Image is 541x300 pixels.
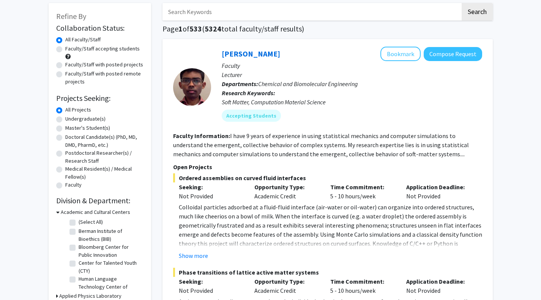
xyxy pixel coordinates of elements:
div: Academic Credit [249,277,325,295]
iframe: Chat [6,266,32,294]
button: Add John Edison to Bookmarks [380,47,421,61]
h2: Collaboration Status: [56,24,144,33]
p: Opportunity Type: [254,182,319,192]
button: Show more [179,251,208,260]
mat-chip: Accepting Students [222,110,281,122]
label: All Faculty/Staff [65,36,101,44]
label: Medical Resident(s) / Medical Fellow(s) [65,165,144,181]
b: Departments: [222,80,258,88]
label: Master's Student(s) [65,124,110,132]
p: Opportunity Type: [254,277,319,286]
span: 533 [189,24,202,33]
span: Ordered assemblies on curved fluid interfaces [173,173,482,182]
label: Berman Institute of Bioethics (BIB) [79,227,142,243]
h1: Page of ( total faculty/staff results) [162,24,493,33]
label: Doctoral Candidate(s) (PhD, MD, DMD, PharmD, etc.) [65,133,144,149]
button: Compose Request to John Edison [424,47,482,61]
p: Open Projects [173,162,482,171]
div: Soft Matter, Computation Material Science [222,97,482,107]
span: Chemical and Biomolecular Engineering [258,80,358,88]
b: Research Keywords: [222,89,275,97]
label: Center for Talented Youth (CTY) [79,259,142,275]
p: Lecturer [222,70,482,79]
b: Faculty Information: [173,132,230,140]
label: Faculty [65,181,82,189]
div: 5 - 10 hours/week [325,182,401,201]
p: Seeking: [179,182,243,192]
div: Academic Credit [249,182,325,201]
span: Refine By [56,11,86,21]
h3: Applied Physics Laboratory [59,292,121,300]
span: 1 [178,24,183,33]
a: [PERSON_NAME] [222,49,280,58]
p: Colloidal particles adsorbed at a fluid-fluid interface (air-water or oil-water) can organize int... [179,203,482,257]
p: Application Deadline: [406,277,471,286]
div: Not Provided [179,286,243,295]
p: Application Deadline: [406,182,471,192]
div: 5 - 10 hours/week [325,277,401,295]
input: Search Keywords [162,3,461,20]
label: Faculty/Staff accepting students [65,45,140,53]
p: Time Commitment: [330,182,395,192]
label: Bloomberg Center for Public Innovation [79,243,142,259]
p: Time Commitment: [330,277,395,286]
h3: Academic and Cultural Centers [61,208,130,216]
h2: Division & Department: [56,196,144,205]
label: Faculty/Staff with posted remote projects [65,70,144,86]
div: Not Provided [179,192,243,201]
span: Phase transitions of lattice active matter systems [173,268,482,277]
fg-read-more: I have 9 years of experience in using statistical mechanics and computer simulations to understan... [173,132,469,158]
h2: Projects Seeking: [56,94,144,103]
label: (Select All) [79,218,103,226]
label: Human Language Technology Center of Excellence (HLTCOE) [79,275,142,299]
span: 5324 [205,24,221,33]
label: Postdoctoral Researcher(s) / Research Staff [65,149,144,165]
div: Not Provided [401,277,476,295]
label: Faculty/Staff with posted projects [65,61,143,69]
label: All Projects [65,106,91,114]
p: Seeking: [179,277,243,286]
label: Undergraduate(s) [65,115,106,123]
p: Faculty [222,61,482,70]
div: Not Provided [401,182,476,201]
button: Search [462,3,493,20]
